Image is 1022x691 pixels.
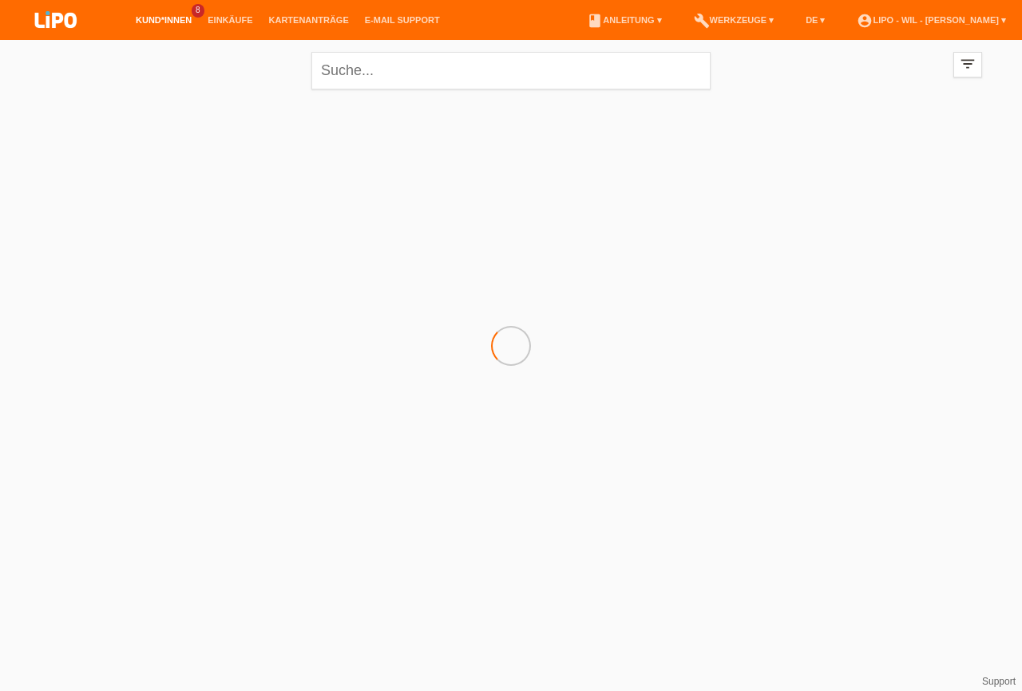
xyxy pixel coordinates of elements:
i: book [587,13,603,29]
i: account_circle [857,13,873,29]
i: filter_list [959,55,976,73]
a: LIPO pay [16,33,96,45]
a: Einkäufe [200,15,260,25]
a: E-Mail Support [357,15,448,25]
i: build [694,13,710,29]
a: account_circleLIPO - Wil - [PERSON_NAME] ▾ [849,15,1014,25]
a: DE ▾ [798,15,833,25]
a: Kund*innen [128,15,200,25]
a: Support [982,676,1016,687]
a: buildWerkzeuge ▾ [686,15,782,25]
span: 8 [192,4,204,18]
a: bookAnleitung ▾ [579,15,669,25]
a: Kartenanträge [261,15,357,25]
input: Suche... [311,52,711,89]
